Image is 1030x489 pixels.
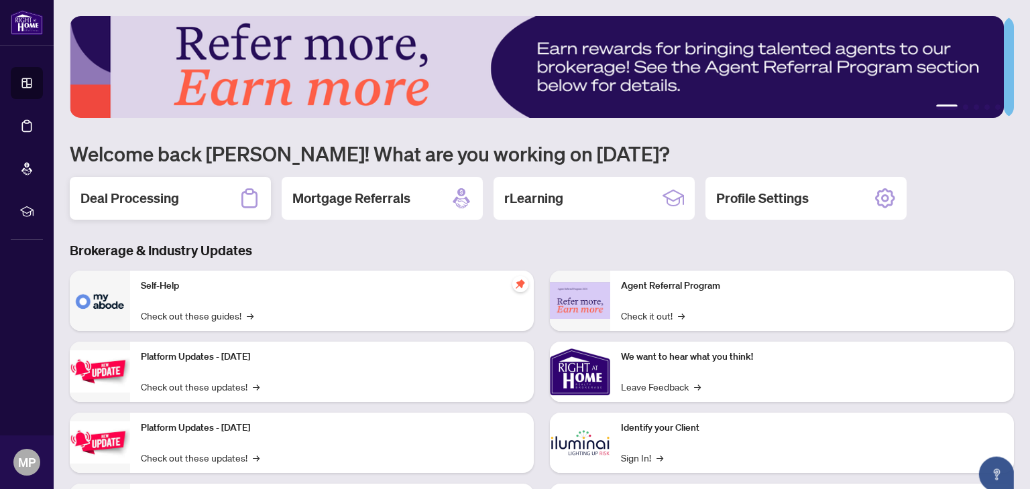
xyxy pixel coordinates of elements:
img: Agent Referral Program [550,282,610,319]
span: pushpin [512,276,528,292]
p: Identify your Client [621,421,1003,435]
a: Check out these guides!→ [141,308,253,323]
img: We want to hear what you think! [550,342,610,402]
span: → [694,379,701,394]
a: Sign In!→ [621,450,663,465]
button: 4 [984,104,990,110]
img: Platform Updates - July 21, 2025 [70,350,130,393]
p: Agent Referral Program [621,279,1003,293]
h2: Profile Settings [716,189,809,208]
button: 1 [936,104,958,110]
h2: Deal Processing [80,189,179,208]
p: Self-Help [141,279,523,293]
p: Platform Updates - [DATE] [141,350,523,364]
a: Leave Feedback→ [621,379,701,394]
button: Open asap [976,442,1017,482]
a: Check out these updates!→ [141,450,260,465]
h2: rLearning [504,189,563,208]
img: Slide 0 [70,16,1004,118]
h3: Brokerage & Industry Updates [70,241,1014,260]
img: Platform Updates - July 8, 2025 [70,421,130,464]
img: logo [11,10,43,35]
span: → [247,308,253,323]
span: MP [18,453,36,472]
h2: Mortgage Referrals [292,189,410,208]
p: We want to hear what you think! [621,350,1003,364]
a: Check out these updates!→ [141,379,260,394]
button: 2 [963,104,968,110]
h1: Welcome back [PERSON_NAME]! What are you working on [DATE]? [70,141,1014,166]
img: Self-Help [70,271,130,331]
a: Check it out!→ [621,308,685,323]
span: → [656,450,663,465]
img: Identify your Client [550,413,610,473]
button: 5 [995,104,1000,110]
button: 3 [974,104,979,110]
span: → [253,450,260,465]
span: → [253,379,260,394]
p: Platform Updates - [DATE] [141,421,523,435]
span: → [678,308,685,323]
